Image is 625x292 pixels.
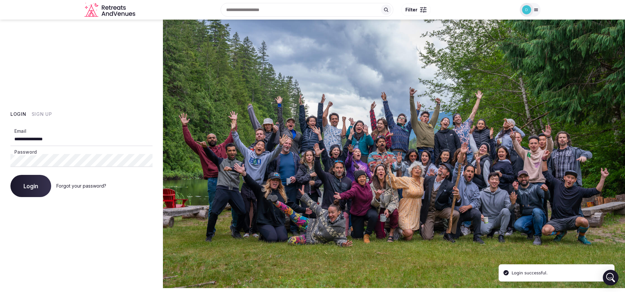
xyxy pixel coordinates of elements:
[32,111,52,117] button: Sign Up
[163,20,625,288] img: My Account Background
[56,183,106,189] a: Forgot your password?
[401,4,431,16] button: Filter
[603,270,618,285] div: Open Intercom Messenger
[84,3,137,17] a: Visit the homepage
[512,270,548,276] div: Login successful.
[23,183,38,189] span: Login
[10,111,26,117] button: Login
[522,5,531,14] img: Desa Seni, A Village Resort
[405,7,417,13] span: Filter
[84,3,137,17] svg: Retreats and Venues company logo
[10,175,51,197] button: Login
[13,149,38,155] label: Password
